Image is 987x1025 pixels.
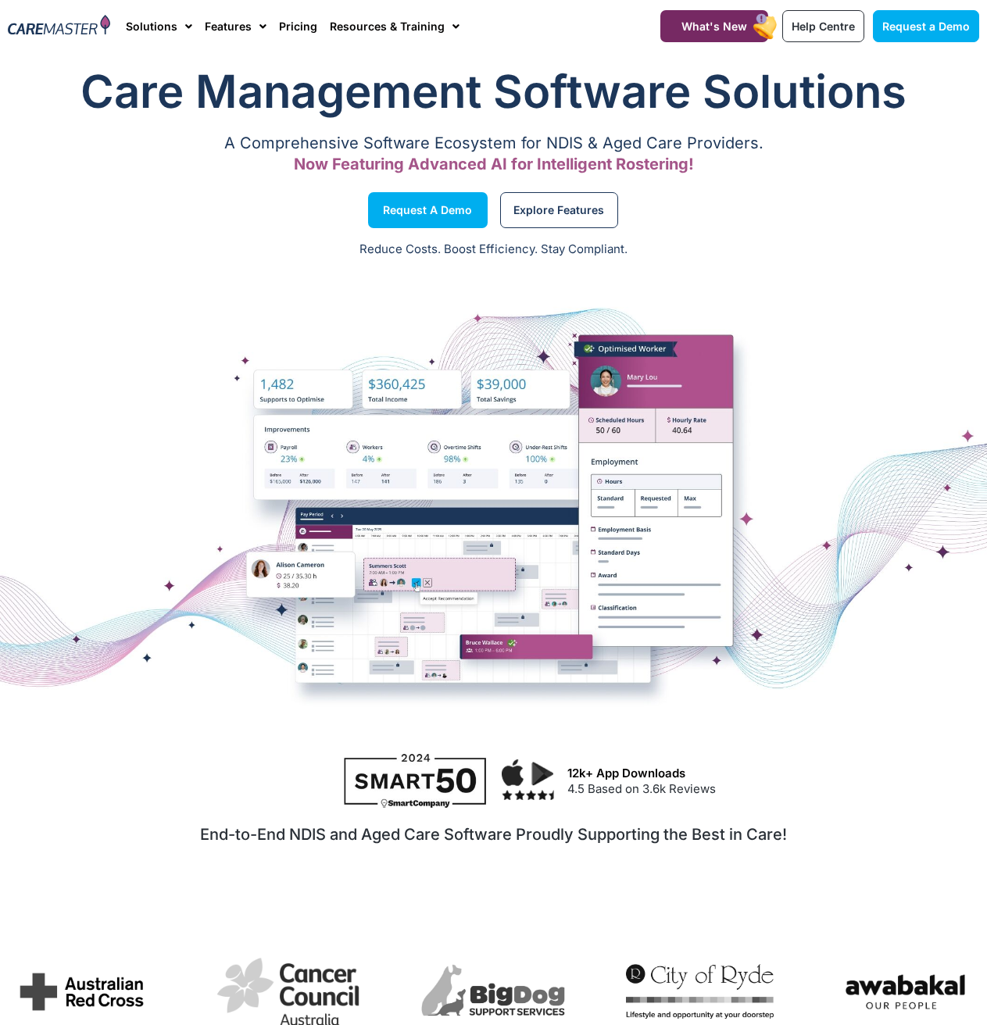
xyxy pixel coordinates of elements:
[500,192,618,228] a: Explore Features
[17,825,970,844] h2: End-to-End NDIS and Aged Care Software Proudly Supporting the Best in Care!
[681,20,747,33] span: What's New
[626,964,774,1024] div: 4 / 7
[8,15,110,37] img: CareMaster Logo
[8,961,156,1023] img: Arc-Newlogo.svg
[8,138,979,148] p: A Comprehensive Software Ecosystem for NDIS & Aged Care Providers.
[383,206,472,214] span: Request a Demo
[626,964,774,1019] img: 2022-City-of-Ryde-Logo-One-line-tag_Full-Colour.jpg
[873,10,979,42] a: Request a Demo
[567,780,971,798] p: 4.5 Based on 3.6k Reviews
[782,10,864,42] a: Help Centre
[9,241,978,259] p: Reduce Costs. Boost Efficiency. Stay Compliant.
[831,960,979,1023] img: 1635806250_vqoB0_.png
[660,10,768,42] a: What's New
[792,20,855,33] span: Help Centre
[8,60,979,123] h1: Care Management Software Solutions
[368,192,488,228] a: Request a Demo
[567,766,971,780] h3: 12k+ App Downloads
[420,962,567,1020] img: 263fe684f9ca25cbbbe20494344166dc.webp
[294,155,694,173] span: Now Featuring Advanced AI for Intelligent Rostering!
[420,962,567,1025] div: 3 / 7
[882,20,970,33] span: Request a Demo
[513,206,604,214] span: Explore Features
